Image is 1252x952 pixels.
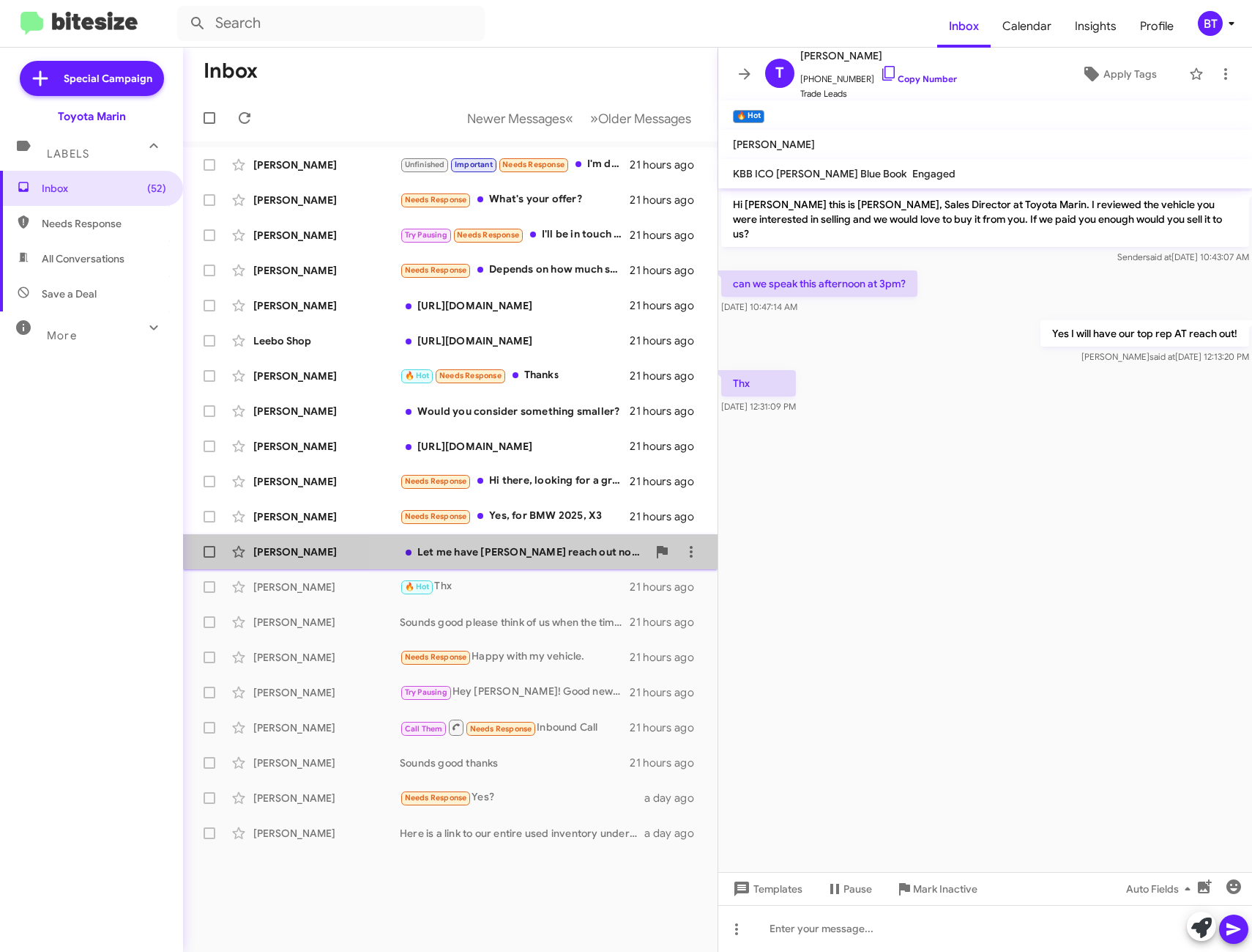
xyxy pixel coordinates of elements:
span: « [565,109,573,128]
span: (52) [147,181,166,196]
div: [PERSON_NAME] [253,756,400,770]
a: Copy Number [880,73,957,84]
div: [PERSON_NAME] [253,404,400,418]
div: 21 hours ago [630,404,706,418]
div: [PERSON_NAME] [253,369,400,383]
span: Templates [730,876,802,902]
span: KBB ICO [PERSON_NAME] Blue Book [733,167,906,180]
div: 21 hours ago [630,333,706,348]
div: Let me have [PERSON_NAME] reach out now to check! [400,545,647,559]
div: Hi there, looking for a grand highlander hybrid limited with tow hitch. [400,473,630,490]
div: [PERSON_NAME] [253,615,400,630]
span: Call Them [405,724,443,734]
span: Needs Response [42,216,166,231]
div: Hey [PERSON_NAME]! Good news is that [PERSON_NAME] is still available! We are also still running ... [400,684,630,701]
div: 21 hours ago [630,756,706,770]
span: Unfinished [405,160,445,169]
span: [DATE] 12:31:09 PM [721,401,796,412]
div: a day ago [644,826,706,841]
span: » [590,109,598,128]
span: [PERSON_NAME] [DATE] 12:13:20 PM [1081,351,1249,362]
span: Special Campaign [64,71,152,86]
span: Mark Inactive [913,876,977,902]
div: Would you consider something smaller? [400,404,630,418]
div: 21 hours ago [630,228,706,243]
p: Thx [721,370,796,396]
div: [PERSON_NAME] [253,474,400,489]
div: [PERSON_NAME] [253,826,400,841]
div: Yes? [400,789,644,806]
div: Toyota Marin [58,109,126,124]
p: can we speak this afternoon at 3pm? [721,270,917,297]
div: What's your offer? [400,191,630,208]
div: Sounds good please think of us when the time comes [PERSON_NAME]! [400,615,630,630]
div: Leebo Shop [253,333,400,348]
span: Insights [1063,5,1128,48]
span: Needs Response [457,230,519,240]
nav: Page navigation example [459,103,700,133]
span: Needs Response [470,724,532,734]
div: [PERSON_NAME] [253,791,400,805]
span: T [775,62,784,85]
span: Try Pausing [405,230,447,240]
div: Here is a link to our entire used inventory under 25k. Can you check them out in person [DATE]? [400,826,644,841]
span: All Conversations [42,251,124,266]
div: [PERSON_NAME] [253,685,400,700]
div: 21 hours ago [630,369,706,383]
div: [PERSON_NAME] [253,509,400,524]
p: Hi [PERSON_NAME] this is [PERSON_NAME], Sales Director at Toyota Marin. I reviewed the vehicle yo... [721,191,1249,247]
span: Needs Response [405,476,467,486]
div: I'm doing different deals right now and they all depend on each other. So I'm waiting for the fir... [400,156,630,173]
div: 21 hours ago [630,193,706,207]
span: Needs Response [405,512,467,521]
div: 21 hours ago [630,650,706,665]
span: Needs Response [439,371,502,380]
div: Yes, for BMW 2025, X3 [400,508,630,525]
span: Important [455,160,493,169]
div: 21 hours ago [630,509,706,524]
span: Needs Response [405,652,467,662]
span: Trade Leads [800,86,957,101]
div: [PERSON_NAME] [253,298,400,313]
div: Thanks [400,367,630,384]
span: Sender [DATE] 10:43:07 AM [1117,251,1249,262]
button: Previous [458,103,582,133]
button: Pause [814,876,884,902]
button: BT [1185,11,1236,36]
div: 21 hours ago [630,263,706,278]
span: Pause [843,876,872,902]
div: I'll be in touch later on in October. Thanks for staying in touch [400,226,630,243]
span: [PHONE_NUMBER] [800,64,957,86]
span: Needs Response [405,793,467,802]
span: [DATE] 10:47:14 AM [721,301,797,312]
div: 21 hours ago [630,685,706,700]
span: Try Pausing [405,687,447,697]
div: [URL][DOMAIN_NAME] [400,333,630,348]
div: 21 hours ago [630,474,706,489]
span: Apply Tags [1103,61,1157,87]
div: [PERSON_NAME] [253,439,400,454]
div: [PERSON_NAME] [253,650,400,665]
div: 21 hours ago [630,298,706,313]
button: Auto Fields [1114,876,1208,902]
span: Needs Response [405,265,467,275]
span: [PERSON_NAME] [733,138,815,151]
div: [PERSON_NAME] [253,720,400,735]
button: Next [581,103,700,133]
div: Happy with my vehicle. [400,649,630,665]
span: Save a Deal [42,287,97,301]
div: [URL][DOMAIN_NAME] [400,298,630,313]
div: [PERSON_NAME] [253,228,400,243]
a: Calendar [991,5,1063,48]
p: Yes I will have our top rep AT reach out! [1040,320,1249,347]
div: 21 hours ago [630,580,706,594]
div: a day ago [644,791,706,805]
div: Sounds good thanks [400,756,630,770]
div: [PERSON_NAME] [253,158,400,172]
span: 🔥 Hot [405,582,430,591]
div: BT [1198,11,1223,36]
div: 21 hours ago [630,720,706,735]
span: Needs Response [502,160,564,169]
span: Labels [47,147,89,160]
